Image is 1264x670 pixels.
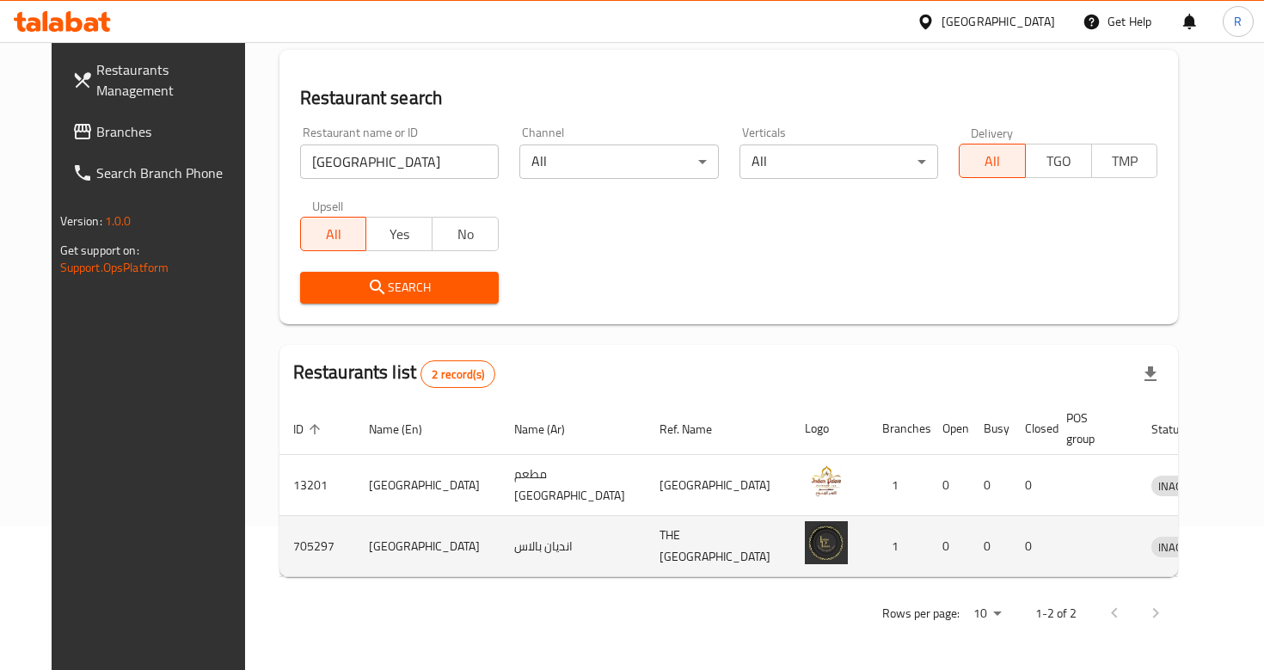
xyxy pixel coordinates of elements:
td: انديان بالاس [500,516,646,577]
span: All [966,149,1019,174]
span: TMP [1099,149,1151,174]
span: Version: [60,210,102,232]
td: 1 [868,516,929,577]
span: No [439,222,492,247]
th: Open [929,403,970,455]
span: Status [1151,419,1207,439]
button: All [959,144,1026,178]
span: ID [293,419,326,439]
span: POS group [1066,408,1117,449]
span: Get support on: [60,239,139,261]
span: Yes [373,222,426,247]
label: Delivery [971,126,1014,138]
p: Rows per page: [882,603,960,624]
span: Name (Ar) [514,419,587,439]
th: Branches [868,403,929,455]
td: THE [GEOGRAPHIC_DATA] [646,516,791,577]
span: All [308,222,360,247]
td: 0 [929,455,970,516]
span: TGO [1033,149,1085,174]
button: TMP [1091,144,1158,178]
button: All [300,217,367,251]
div: All [739,144,938,179]
span: 1.0.0 [105,210,132,232]
span: Restaurants Management [96,59,249,101]
h2: Restaurant search [300,85,1158,111]
button: No [432,217,499,251]
a: Branches [58,111,262,152]
td: [GEOGRAPHIC_DATA] [646,455,791,516]
td: مطعم [GEOGRAPHIC_DATA] [500,455,646,516]
button: TGO [1025,144,1092,178]
span: Branches [96,121,249,142]
td: 13201 [279,455,355,516]
span: INACTIVE [1151,538,1210,557]
td: 0 [970,455,1011,516]
div: Rows per page: [966,601,1008,627]
p: 1-2 of 2 [1035,603,1077,624]
td: [GEOGRAPHIC_DATA] [355,516,500,577]
th: Closed [1011,403,1052,455]
img: Indian Palace [805,521,848,564]
div: Export file [1130,353,1171,395]
td: 1 [868,455,929,516]
span: 2 record(s) [421,366,494,383]
div: [GEOGRAPHIC_DATA] [942,12,1055,31]
div: Total records count [420,360,495,388]
td: 0 [1011,455,1052,516]
td: 0 [929,516,970,577]
td: 705297 [279,516,355,577]
td: 0 [1011,516,1052,577]
span: Search Branch Phone [96,163,249,183]
img: Indian Palace Restaurant [805,460,848,503]
input: Search for restaurant name or ID.. [300,144,499,179]
th: Logo [791,403,868,455]
div: All [519,144,718,179]
a: Restaurants Management [58,49,262,111]
span: INACTIVE [1151,476,1210,496]
td: [GEOGRAPHIC_DATA] [355,455,500,516]
td: 0 [970,516,1011,577]
a: Search Branch Phone [58,152,262,194]
th: Busy [970,403,1011,455]
h2: Restaurants list [293,360,495,388]
span: R [1234,12,1242,31]
label: Upsell [312,200,344,212]
button: Search [300,272,499,304]
span: Search [314,277,485,298]
a: Support.OpsPlatform [60,256,169,279]
button: Yes [365,217,433,251]
span: Name (En) [369,419,445,439]
span: Ref. Name [660,419,734,439]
